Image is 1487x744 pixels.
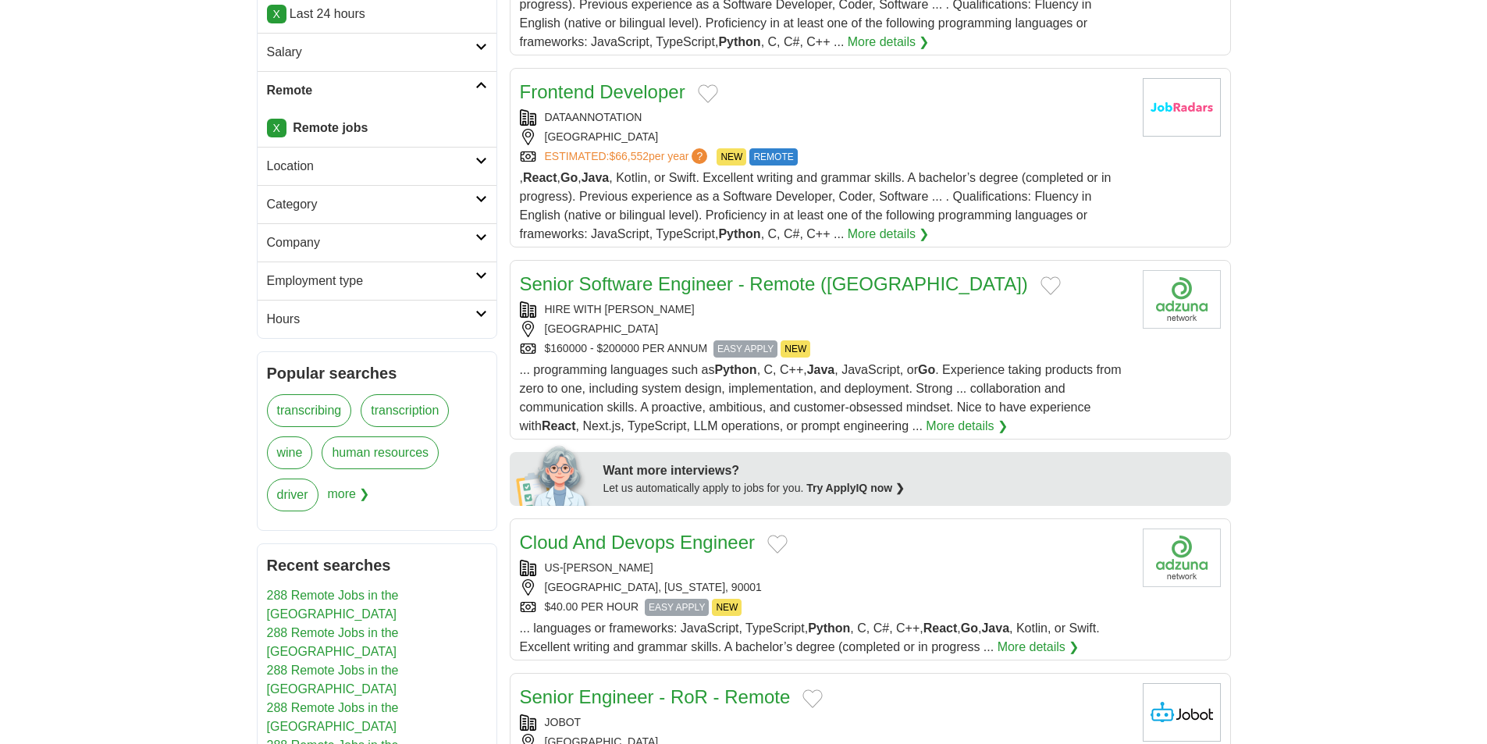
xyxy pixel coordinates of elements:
[267,394,352,427] a: transcribing
[267,626,399,658] a: 288 Remote Jobs in the [GEOGRAPHIC_DATA]
[258,71,496,109] a: Remote
[645,599,709,616] span: EASY APPLY
[258,33,496,71] a: Salary
[520,363,1122,433] span: ... programming languages such as , C, C++, , JavaScript, or . Experience taking products from ze...
[267,361,487,385] h2: Popular searches
[267,5,286,23] a: X
[267,436,313,469] a: wine
[267,157,475,176] h2: Location
[267,589,399,621] a: 288 Remote Jobs in the [GEOGRAPHIC_DATA]
[520,340,1130,358] div: $160000 - $200000 PER ANNUM
[267,81,475,100] h2: Remote
[718,35,760,48] strong: Python
[1041,276,1061,295] button: Add to favorite jobs
[582,171,610,184] strong: Java
[328,479,370,521] span: more ❯
[848,33,930,52] a: More details ❯
[918,363,935,376] strong: Go
[258,223,496,262] a: Company
[523,171,557,184] strong: React
[1143,683,1221,742] img: Jobot logo
[1143,270,1221,329] img: Company logo
[520,109,1130,126] div: DATAANNOTATION
[520,560,1130,576] div: US-[PERSON_NAME]
[998,638,1080,657] a: More details ❯
[267,701,399,733] a: 288 Remote Jobs in the [GEOGRAPHIC_DATA]
[520,171,1112,240] span: , , , , Kotlin, or Swift. Excellent writing and grammar skills. A bachelor’s degree (completed or...
[603,461,1222,480] div: Want more interviews?
[545,148,711,166] a: ESTIMATED:$66,552per year?
[961,621,978,635] strong: Go
[603,480,1222,497] div: Let us automatically apply to jobs for you.
[560,171,578,184] strong: Go
[267,479,318,511] a: driver
[322,436,439,469] a: human resources
[520,621,1100,653] span: ... languages or frameworks: JavaScript, TypeScript, , C, C#, C++, , , , Kotlin, or Swift. Excell...
[807,363,835,376] strong: Java
[848,225,930,244] a: More details ❯
[1143,529,1221,587] img: Company logo
[258,185,496,223] a: Category
[714,363,756,376] strong: Python
[267,310,475,329] h2: Hours
[258,147,496,185] a: Location
[267,119,286,137] a: X
[520,686,791,707] a: Senior Engineer - RoR - Remote
[520,532,756,553] a: Cloud And Devops Engineer
[267,554,487,577] h2: Recent searches
[749,148,797,166] span: REMOTE
[713,340,777,358] span: EASY APPLY
[781,340,810,358] span: NEW
[267,272,475,290] h2: Employment type
[698,84,718,103] button: Add to favorite jobs
[692,148,707,164] span: ?
[520,321,1130,337] div: [GEOGRAPHIC_DATA]
[267,664,399,696] a: 288 Remote Jobs in the [GEOGRAPHIC_DATA]
[293,121,368,134] strong: Remote jobs
[520,273,1028,294] a: Senior Software Engineer - Remote ([GEOGRAPHIC_DATA])
[923,621,958,635] strong: React
[258,300,496,338] a: Hours
[981,621,1009,635] strong: Java
[267,195,475,214] h2: Category
[520,81,685,102] a: Frontend Developer
[717,148,746,166] span: NEW
[609,150,649,162] span: $66,552
[520,129,1130,145] div: [GEOGRAPHIC_DATA]
[926,417,1008,436] a: More details ❯
[718,227,760,240] strong: Python
[802,689,823,708] button: Add to favorite jobs
[361,394,449,427] a: transcription
[1143,78,1221,137] img: Company logo
[806,482,905,494] a: Try ApplyIQ now ❯
[520,579,1130,596] div: [GEOGRAPHIC_DATA], [US_STATE], 90001
[520,301,1130,318] div: HIRE WITH [PERSON_NAME]
[267,43,475,62] h2: Salary
[520,599,1130,616] div: $40.00 PER HOUR
[545,716,582,728] a: JOBOT
[767,535,788,554] button: Add to favorite jobs
[258,262,496,300] a: Employment type
[267,233,475,252] h2: Company
[267,5,487,23] p: Last 24 hours
[808,621,850,635] strong: Python
[542,419,576,433] strong: React
[712,599,742,616] span: NEW
[516,443,592,506] img: apply-iq-scientist.png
